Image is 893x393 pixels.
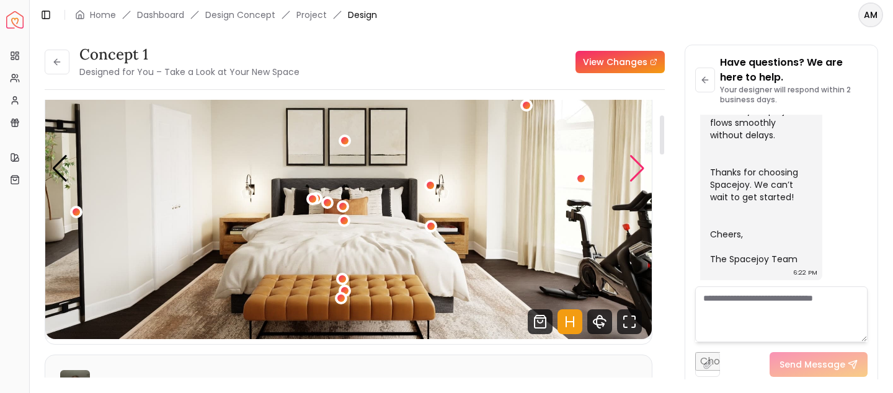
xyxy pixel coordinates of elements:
span: AM [860,4,882,26]
nav: breadcrumb [75,9,377,21]
a: Dashboard [137,9,184,21]
a: Home [90,9,116,21]
button: AM [858,2,883,27]
p: Have questions? We are here to help. [720,55,868,85]
div: Next slide [629,155,646,182]
svg: Hotspots Toggle [558,309,582,334]
svg: 360 View [587,309,612,334]
small: Designed for You – Take a Look at Your New Space [79,66,300,78]
div: 6:22 PM [793,267,817,279]
p: Your designer will respond within 2 business days. [720,85,868,105]
svg: Fullscreen [617,309,642,334]
span: Design [348,9,377,21]
a: Spacejoy [6,11,24,29]
li: Design Concept [205,9,275,21]
h3: concept 1 [79,45,300,64]
div: Previous slide [51,155,68,182]
img: Spacejoy Logo [6,11,24,29]
a: View Changes [575,51,665,73]
svg: Shop Products from this design [528,309,553,334]
a: Project [296,9,327,21]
